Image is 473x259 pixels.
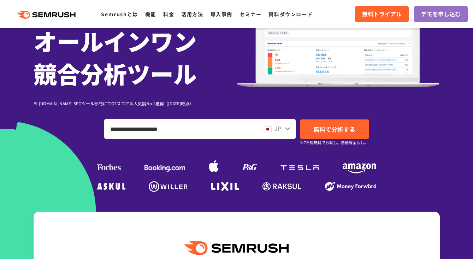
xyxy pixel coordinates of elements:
[163,11,174,18] a: 料金
[34,100,237,107] div: ※ [DOMAIN_NAME] SEOツール部門にてG2スコア＆人気度No.1獲得（[DATE]時点）
[300,119,369,139] a: 無料で分析する
[313,125,355,134] span: 無料で分析する
[211,11,232,18] a: 導入事例
[355,6,409,22] a: 無料トライアル
[362,10,402,19] span: 無料トライアル
[181,11,203,18] a: 活用方法
[184,241,288,255] img: Semrush
[34,24,237,89] h1: オールインワン 競合分析ツール
[101,11,138,18] a: Semrushとは
[414,6,468,22] a: デモを申し込む
[300,139,368,146] small: ※7日間無料でお試し。自動課金なし。
[105,119,258,139] input: ドメイン、キーワードまたはURLを入力してください
[268,11,313,18] a: 資料ダウンロード
[240,11,261,18] a: セミナー
[274,124,281,133] span: JP
[145,11,156,18] a: 機能
[421,10,461,19] span: デモを申し込む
